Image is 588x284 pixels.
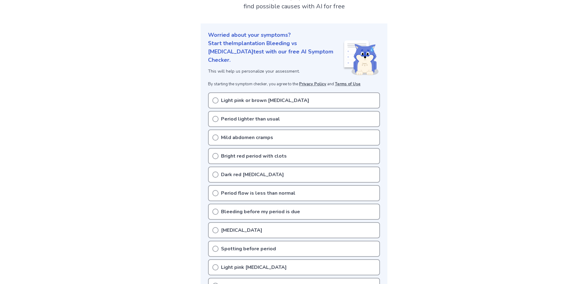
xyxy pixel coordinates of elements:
p: Light pink [MEDICAL_DATA] [221,264,287,271]
p: This will help us personalize your assessment. [208,68,343,74]
p: Dark red [MEDICAL_DATA] [221,171,284,178]
p: Light pink or brown [MEDICAL_DATA] [221,97,309,104]
a: Privacy Policy [299,81,326,87]
p: Worried about your symptoms? [208,31,380,39]
p: Spotting before period [221,245,276,252]
img: Shiba [343,40,379,75]
p: Bright red period with clots [221,152,287,160]
a: Terms of Use [335,81,361,87]
p: Period flow is less than normal [221,189,295,197]
p: [MEDICAL_DATA] [221,227,262,234]
p: Start the Implantation Bleeding vs [MEDICAL_DATA] test with our free AI Symptom Checker. [208,39,343,64]
p: Period lighter than usual [221,115,280,123]
p: By starting the symptom checker, you agree to the and [208,81,380,87]
p: Mild abdomen cramps [221,134,273,141]
p: Bleeding before my period is due [221,208,300,215]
